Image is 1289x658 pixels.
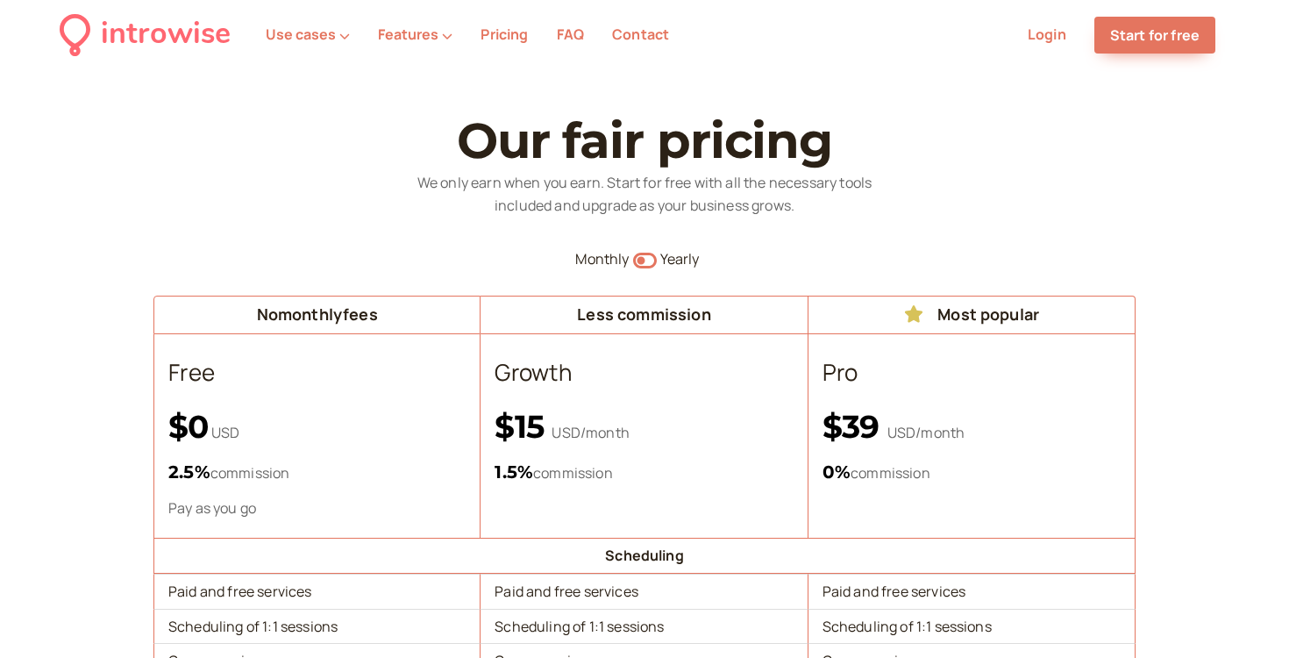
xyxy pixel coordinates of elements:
h2: Pro [823,355,1121,390]
div: Yearly [660,248,1136,271]
td: Scheduling of 1:1 sessions [481,609,808,644]
span: $0 [168,407,209,446]
td: Paid and free services [808,574,1136,609]
span: $ 15 [495,407,552,446]
p: commission [495,458,793,486]
div: Monthly [153,248,630,271]
span: 2.5 % [168,461,210,483]
td: Scheduling of 1:1 sessions [153,609,481,644]
p: commission [823,458,1121,486]
p: USD [168,408,466,446]
p: We only earn when you earn. Start for free with all the necessary tools included and upgrade as y... [390,172,899,218]
a: Pricing [481,25,528,44]
a: introwise [60,11,231,59]
td: Scheduling of 1:1 sessions [808,609,1136,644]
td: Scheduling [153,538,1136,574]
div: Less commission [488,304,800,326]
a: Contact [612,25,669,44]
a: Login [1028,25,1066,44]
h2: Growth [495,355,793,390]
td: No monthly fees [153,296,481,334]
h1: Our fair pricing [153,114,1136,168]
button: Use cases [266,26,350,42]
button: Features [378,26,452,42]
span: $ 39 [823,407,887,446]
p: USD/month [495,408,793,446]
h2: Free [168,355,466,390]
span: 0 % [823,461,851,483]
p: Pay as you go [168,498,466,519]
a: FAQ [557,25,584,44]
div: introwise [101,11,231,59]
a: Start for free [1094,17,1215,54]
td: Paid and free services [153,574,481,609]
p: commission [168,458,466,486]
p: USD/month [823,408,1121,446]
span: 1.5 % [495,461,533,483]
div: Most popular [815,304,1128,326]
td: Paid and free services [481,574,808,609]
